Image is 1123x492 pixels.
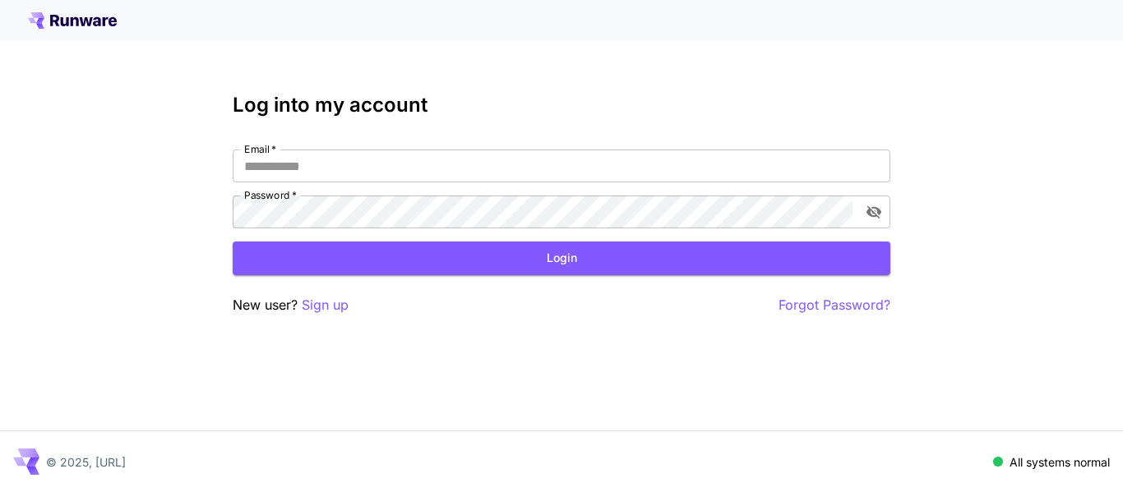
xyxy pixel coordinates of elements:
[244,142,276,156] label: Email
[46,453,126,471] p: © 2025, [URL]
[779,295,890,315] button: Forgot Password?
[1010,453,1110,471] p: All systems normal
[233,241,890,275] button: Login
[244,188,297,202] label: Password
[233,295,349,315] p: New user?
[859,197,889,227] button: toggle password visibility
[233,94,890,117] h3: Log into my account
[302,295,349,315] button: Sign up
